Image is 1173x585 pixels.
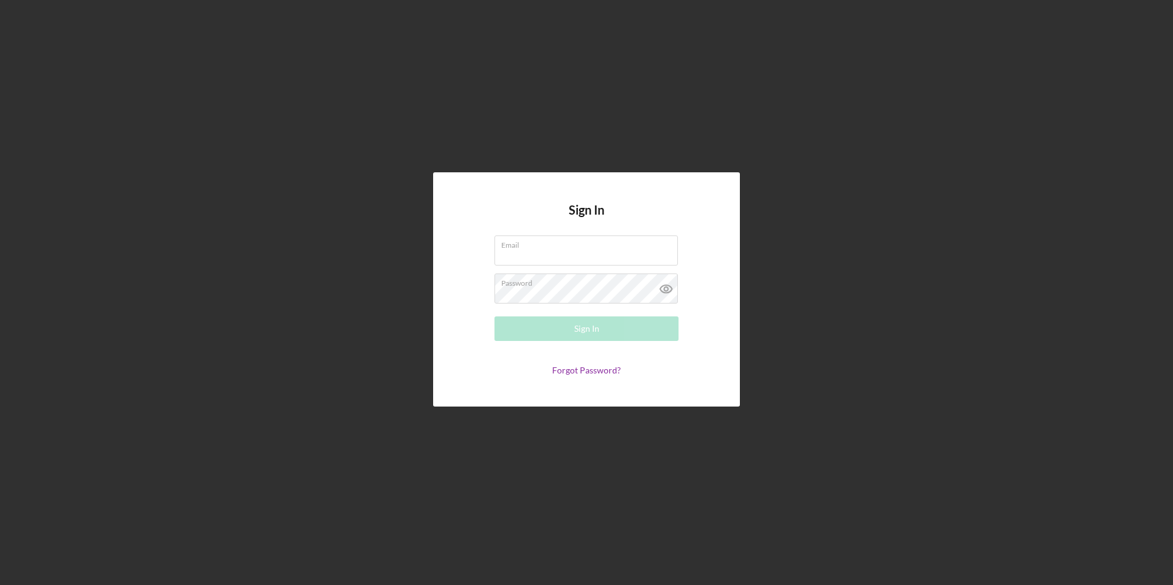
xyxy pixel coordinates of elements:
[494,316,679,341] button: Sign In
[501,274,678,288] label: Password
[552,365,621,375] a: Forgot Password?
[501,236,678,250] label: Email
[569,203,604,235] h4: Sign In
[574,316,599,341] div: Sign In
